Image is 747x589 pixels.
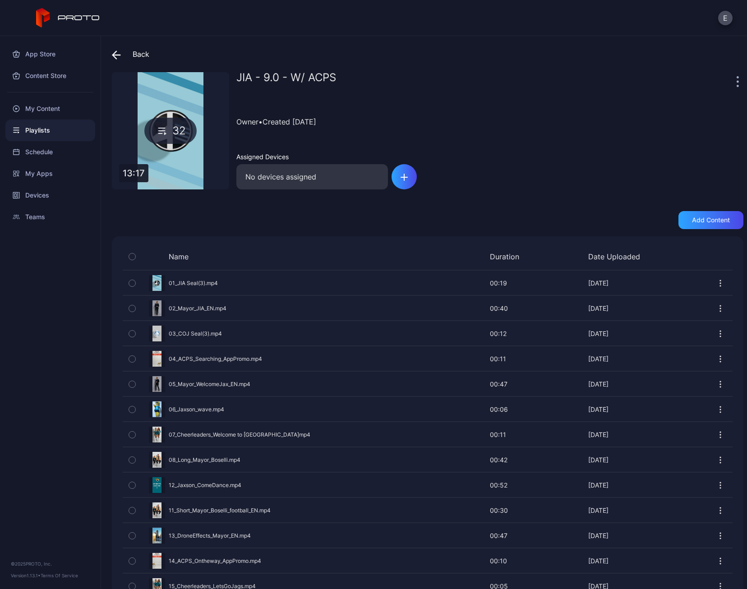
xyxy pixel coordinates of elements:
div: JIA - 9.0 - W/ ACPS [236,72,734,90]
a: Playlists [5,120,95,141]
div: Owner • Created [DATE] [236,101,743,142]
div: © 2025 PROTO, Inc. [11,560,90,567]
div: No devices assigned [236,164,388,189]
a: Devices [5,184,95,206]
a: Teams [5,206,95,228]
div: Name [142,252,437,261]
button: E [718,11,733,25]
div: Back [112,43,149,65]
div: Duration [490,252,535,261]
div: Assigned Devices [236,153,388,161]
a: My Content [5,98,95,120]
div: Date Uploaded [588,252,656,261]
div: 32 [144,118,197,144]
span: Version 1.13.1 • [11,573,41,578]
a: Content Store [5,65,95,87]
button: Add content [678,211,743,229]
a: Schedule [5,141,95,163]
a: My Apps [5,163,95,184]
a: Terms Of Service [41,573,78,578]
div: Add content [692,216,730,224]
a: App Store [5,43,95,65]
